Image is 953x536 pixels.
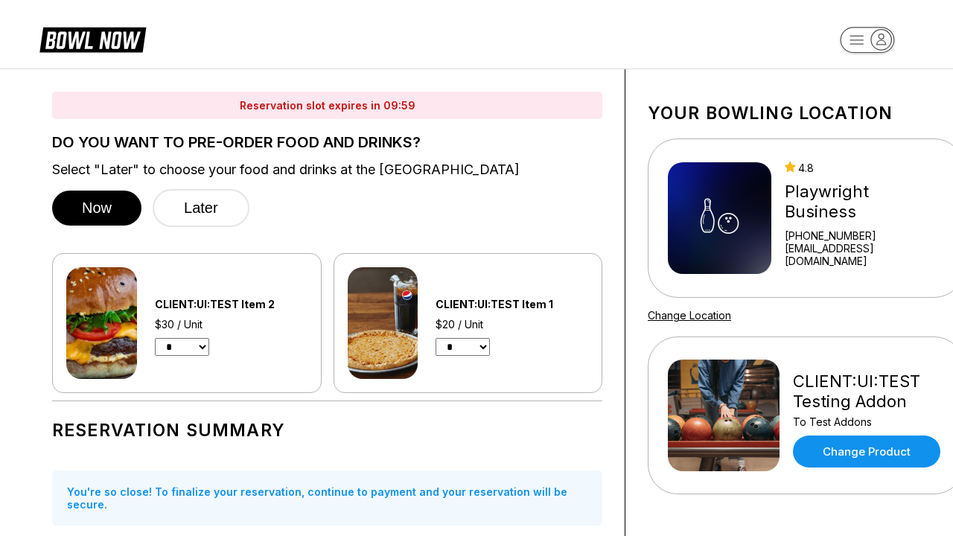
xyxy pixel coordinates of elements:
div: To Test Addons [793,415,944,428]
div: $20 / Unit [436,318,588,331]
div: 4.8 [785,162,944,174]
h1: Reservation Summary [52,420,602,441]
label: Select "Later" to choose your food and drinks at the [GEOGRAPHIC_DATA] [52,162,602,178]
img: CLIENT:UI:TEST Item 1 [348,267,418,379]
img: CLIENT:UI:TEST Testing Addon [668,360,780,471]
label: DO YOU WANT TO PRE-ORDER FOOD AND DRINKS? [52,134,602,150]
div: Reservation slot expires in 09:59 [52,92,602,119]
div: Playwright Business [785,182,944,222]
div: CLIENT:UI:TEST Item 2 [155,298,307,310]
a: [EMAIL_ADDRESS][DOMAIN_NAME] [785,242,944,267]
img: Playwright Business [668,162,771,274]
div: CLIENT:UI:TEST Testing Addon [793,371,944,412]
button: Later [153,189,249,227]
div: CLIENT:UI:TEST Item 1 [436,298,588,310]
div: [PHONE_NUMBER] [785,229,944,242]
button: Now [52,191,141,226]
div: You're so close! To finalize your reservation, continue to payment and your reservation will be s... [52,470,602,526]
div: $30 / Unit [155,318,307,331]
a: Change Location [648,309,731,322]
img: CLIENT:UI:TEST Item 2 [66,267,137,379]
a: Change Product [793,435,940,468]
